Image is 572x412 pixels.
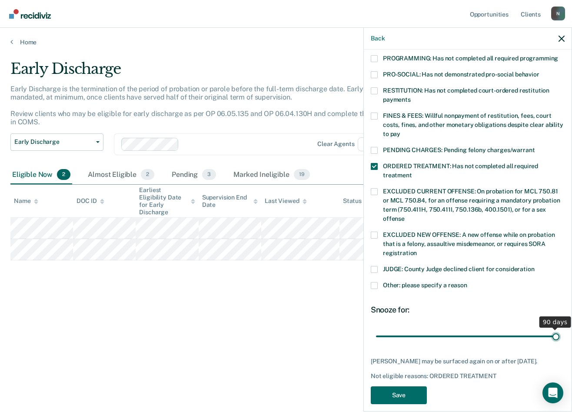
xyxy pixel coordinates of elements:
span: PENDING CHARGES: Pending felony charges/warrant [383,146,535,153]
span: 19 [294,169,310,180]
span: EXCLUDED CURRENT OFFENSE: On probation for MCL 750.81 or MCL 750.84, for an offense requiring a m... [383,188,560,222]
div: Early Discharge [10,60,439,85]
div: Almost Eligible [86,166,156,185]
span: PROGRAMMING: Has not completed all required programming [383,55,558,62]
div: Eligible Now [10,166,72,185]
span: 2 [57,169,70,180]
span: JUDGE: County Judge declined client for consideration [383,266,535,272]
div: Earliest Eligibility Date for Early Discharge [139,186,195,216]
span: FINES & FEES: Willful nonpayment of restitution, fees, court costs, fines, and other monetary obl... [383,112,563,137]
a: Home [10,38,562,46]
span: PRO-SOCIAL: Has not demonstrated pro-social behavior [383,71,539,78]
span: ORDERED TREATMENT: Has not completed all required treatment [383,163,538,179]
span: Other: please specify a reason [383,282,467,289]
button: Profile dropdown button [551,7,565,20]
div: Marked Ineligible [232,166,311,185]
div: Last Viewed [265,197,307,205]
div: N [551,7,565,20]
div: 90 days [539,316,571,328]
div: Supervision End Date [202,194,258,209]
div: Pending [170,166,218,185]
button: Back [371,35,385,42]
span: D5 [358,137,385,151]
div: Open Intercom Messenger [542,382,563,403]
span: RESTITUTION: Has not completed court-ordered restitution payments [383,87,549,103]
button: Save [371,386,427,404]
div: Clear agents [317,140,354,148]
div: Snooze for: [371,305,565,315]
div: Name [14,197,38,205]
p: Early Discharge is the termination of the period of probation or parole before the full-term disc... [10,85,439,126]
div: [PERSON_NAME] may be surfaced again on or after [DATE]. [371,358,565,365]
img: Recidiviz [9,9,51,19]
span: Early Discharge [14,138,93,146]
div: DOC ID [76,197,104,205]
div: Not eligible reasons: ORDERED TREATMENT [371,372,565,380]
span: 3 [202,169,216,180]
div: Status [343,197,362,205]
span: 2 [141,169,154,180]
span: EXCLUDED NEW OFFENSE: A new offense while on probation that is a felony, assaultive misdemeanor, ... [383,231,555,256]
